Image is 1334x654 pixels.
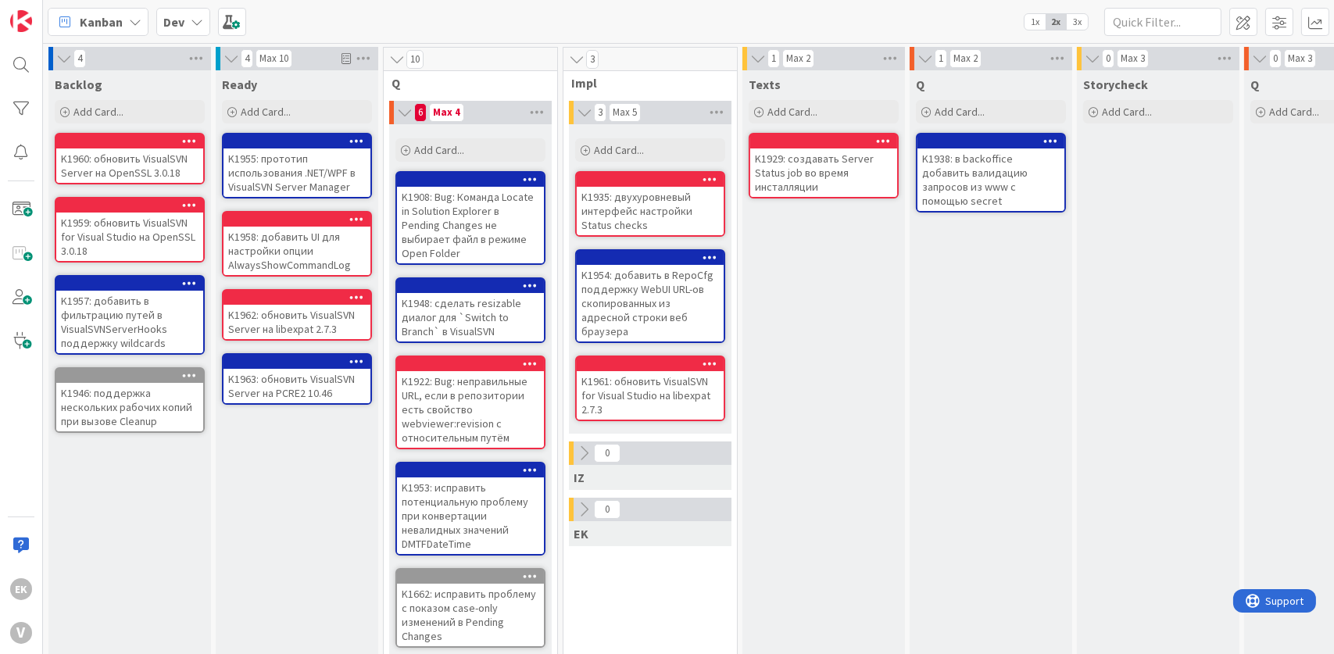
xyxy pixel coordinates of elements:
div: K1935: двухуровневый интерфейс настройки Status checks [577,173,724,235]
div: K1962: обновить VisualSVN Server на libexpat 2.7.3 [224,291,370,339]
div: K1908: Bug: Команда Locate in Solution Explorer в Pending Changes не выбирает файл в режиме Open ... [397,187,544,263]
img: Visit kanbanzone.com [10,10,32,32]
span: 0 [594,500,621,519]
div: K1958: добавить UI для настройки опции AlwaysShowCommandLog [224,213,370,275]
div: K1963: обновить VisualSVN Server на PCRE2 10.46 [224,369,370,403]
div: K1938: в backoffice добавить валидацию запросов из www с помощью secret [917,148,1064,211]
div: K1959: обновить VisualSVN for Visual Studio на OpenSSL 3.0.18 [56,198,203,261]
span: Q [392,75,538,91]
div: K1959: обновить VisualSVN for Visual Studio на OpenSSL 3.0.18 [56,213,203,261]
div: Max 5 [613,109,637,116]
div: K1922: Bug: неправильные URL, если в репозитории есть свойство webviewer:revision с относительным... [397,371,544,448]
span: Add Card... [1269,105,1319,119]
span: Backlog [55,77,102,92]
span: 3 [594,103,606,122]
div: K1962: обновить VisualSVN Server на libexpat 2.7.3 [224,305,370,339]
div: Max 2 [786,55,810,63]
div: K1957: добавить в фильтрацию путей в VisualSVNServerHooks поддержку wildcards [56,291,203,353]
div: K1922: Bug: неправильные URL, если в репозитории есть свойство webviewer:revision с относительным... [397,357,544,448]
span: IZ [574,470,585,485]
div: Max 3 [1121,55,1145,63]
div: K1954: добавить в RepoCfg поддержку WebUI URL-ов скопированных из адресной строки веб браузера [577,265,724,341]
div: K1935: двухуровневый интерфейс настройки Status checks [577,187,724,235]
span: 10 [406,50,424,69]
span: Add Card... [73,105,123,119]
span: Add Card... [1102,105,1152,119]
span: Storycheck [1083,77,1148,92]
span: 0 [1102,49,1114,68]
div: Max 2 [953,55,978,63]
b: Dev [163,14,184,30]
div: Max 3 [1288,55,1312,63]
span: Add Card... [767,105,817,119]
span: 0 [594,444,621,463]
span: Add Card... [935,105,985,119]
div: K1948: сделать resizable диалог для `Switch to Branch` в VisualSVN [397,279,544,341]
div: K1957: добавить в фильтрацию путей в VisualSVNServerHooks поддержку wildcards [56,277,203,353]
span: Add Card... [414,143,464,157]
span: Add Card... [241,105,291,119]
span: Texts [749,77,781,92]
span: Impl [571,75,717,91]
div: K1908: Bug: Команда Locate in Solution Explorer в Pending Changes не выбирает файл в режиме Open ... [397,173,544,263]
div: K1938: в backoffice добавить валидацию запросов из www с помощью secret [917,134,1064,211]
div: K1929: создавать Server Status job во время инсталляции [750,148,897,197]
div: K1963: обновить VisualSVN Server на PCRE2 10.46 [224,355,370,403]
span: 1x [1025,14,1046,30]
span: Kanban [80,13,123,31]
div: EK [10,578,32,600]
div: K1955: прототип использования .NET/WPF в VisualSVN Server Manager [224,134,370,197]
div: K1929: создавать Server Status job во время инсталляции [750,134,897,197]
div: Max 10 [259,55,288,63]
div: K1946: поддержка нескольких рабочих копий при вызове Cleanup [56,383,203,431]
span: Add Card... [594,143,644,157]
div: K1662: исправить проблему с показом case-only изменений в Pending Changes [397,584,544,646]
div: V [10,622,32,644]
span: Q [1250,77,1259,92]
div: K1948: сделать resizable диалог для `Switch to Branch` в VisualSVN [397,293,544,341]
div: K1961: обновить VisualSVN for Visual Studio на libexpat 2.7.3 [577,357,724,420]
input: Quick Filter... [1104,8,1221,36]
span: 4 [241,49,253,68]
span: 3x [1067,14,1088,30]
span: 1 [935,49,947,68]
div: K1953: исправить потенциальную проблему при конвертации невалидных значений DMTFDateTime [397,477,544,554]
div: K1953: исправить потенциальную проблему при конвертации невалидных значений DMTFDateTime [397,463,544,554]
span: 4 [73,49,86,68]
div: Max 4 [433,109,460,116]
span: 6 [414,103,427,122]
span: 2x [1046,14,1067,30]
span: EK [574,526,588,541]
div: K1960: обновить VisualSVN Server на OpenSSL 3.0.18 [56,134,203,183]
span: Q [916,77,925,92]
div: K1946: поддержка нескольких рабочих копий при вызове Cleanup [56,369,203,431]
span: 1 [767,49,780,68]
span: 0 [1269,49,1282,68]
div: K1961: обновить VisualSVN for Visual Studio на libexpat 2.7.3 [577,371,724,420]
div: K1955: прототип использования .NET/WPF в VisualSVN Server Manager [224,148,370,197]
div: K1662: исправить проблему с показом case-only изменений в Pending Changes [397,570,544,646]
div: K1958: добавить UI для настройки опции AlwaysShowCommandLog [224,227,370,275]
span: Ready [222,77,257,92]
span: Support [33,2,71,21]
span: 3 [586,50,599,69]
div: K1960: обновить VisualSVN Server на OpenSSL 3.0.18 [56,148,203,183]
div: K1954: добавить в RepoCfg поддержку WebUI URL-ов скопированных из адресной строки веб браузера [577,251,724,341]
